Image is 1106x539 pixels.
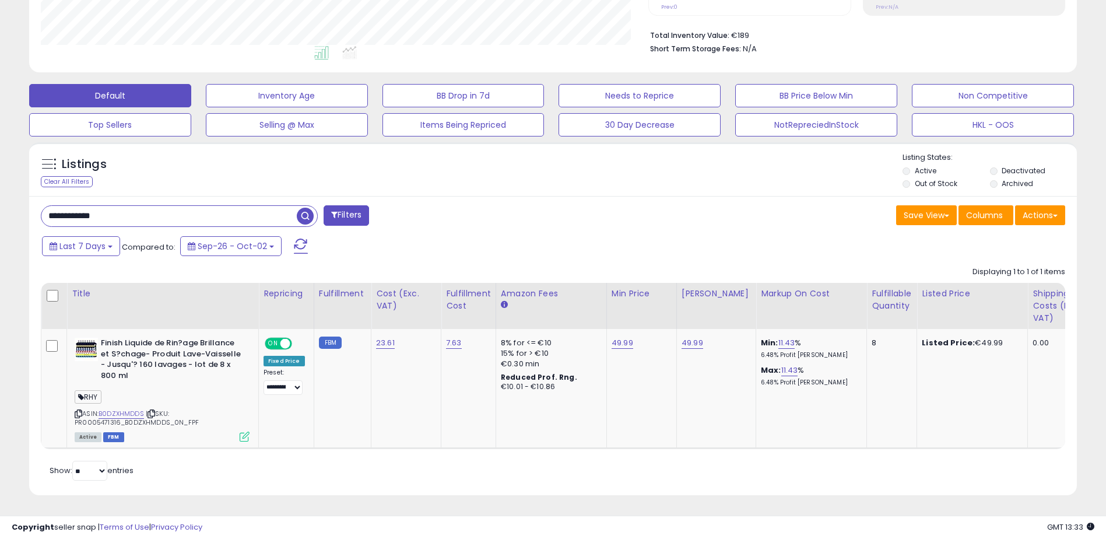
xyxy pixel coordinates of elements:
[922,288,1023,300] div: Listed Price
[266,339,280,349] span: ON
[319,337,342,349] small: FBM
[743,43,757,54] span: N/A
[29,113,191,136] button: Top Sellers
[559,113,721,136] button: 30 Day Decrease
[972,267,1065,278] div: Displaying 1 to 1 of 1 items
[376,337,395,349] a: 23.61
[501,300,508,310] small: Amazon Fees.
[382,113,545,136] button: Items Being Repriced
[761,338,858,359] div: %
[915,166,936,176] label: Active
[100,521,149,533] a: Terms of Use
[62,156,107,173] h5: Listings
[206,84,368,107] button: Inventory Age
[682,288,751,300] div: [PERSON_NAME]
[151,521,202,533] a: Privacy Policy
[12,521,54,533] strong: Copyright
[876,3,898,10] small: Prev: N/A
[99,409,144,419] a: B0DZXHMDDS
[446,337,462,349] a: 7.63
[682,337,703,349] a: 49.99
[922,337,975,348] b: Listed Price:
[206,113,368,136] button: Selling @ Max
[1002,166,1045,176] label: Deactivated
[264,356,305,366] div: Fixed Price
[122,242,175,253] span: Compared to:
[198,240,267,252] span: Sep-26 - Oct-02
[29,84,191,107] button: Default
[872,288,912,312] div: Fulfillable Quantity
[264,288,309,300] div: Repricing
[1047,521,1094,533] span: 2025-10-10 13:33 GMT
[501,359,598,369] div: €0.30 min
[872,338,908,348] div: 8
[650,27,1056,41] li: €189
[501,382,598,392] div: €10.01 - €10.86
[1033,288,1093,324] div: Shipping Costs (Exc. VAT)
[966,209,1003,221] span: Columns
[75,409,199,426] span: | SKU: PR0005471316_B0DZXHMDDS_0N_FPF
[612,337,633,349] a: 49.99
[1002,178,1033,188] label: Archived
[650,44,741,54] b: Short Term Storage Fees:
[756,283,867,329] th: The percentage added to the cost of goods (COGS) that forms the calculator for Min & Max prices.
[12,522,202,533] div: seller snap | |
[75,390,101,404] span: RHY
[75,338,98,361] img: 51tgFn2YPLL._SL40_.jpg
[101,338,243,384] b: Finish Liquide de Rin?age Brillance et S?chage- Produit Lave-Vaisselle - Jusqu'? 160 lavages - lo...
[446,288,491,312] div: Fulfillment Cost
[501,348,598,359] div: 15% for > €10
[903,152,1077,163] p: Listing States:
[922,338,1019,348] div: €49.99
[319,288,366,300] div: Fulfillment
[290,339,309,349] span: OFF
[382,84,545,107] button: BB Drop in 7d
[761,379,858,387] p: 6.48% Profit [PERSON_NAME]
[501,288,602,300] div: Amazon Fees
[896,205,957,225] button: Save View
[912,113,1074,136] button: HKL - OOS
[735,84,897,107] button: BB Price Below Min
[912,84,1074,107] button: Non Competitive
[75,338,250,440] div: ASIN:
[761,288,862,300] div: Markup on Cost
[778,337,795,349] a: 11.43
[781,365,798,376] a: 11.43
[75,432,101,442] span: All listings currently available for purchase on Amazon
[50,465,134,476] span: Show: entries
[264,369,305,395] div: Preset:
[661,3,677,10] small: Prev: 0
[41,176,93,187] div: Clear All Filters
[324,205,369,226] button: Filters
[72,288,254,300] div: Title
[1015,205,1065,225] button: Actions
[180,236,282,256] button: Sep-26 - Oct-02
[958,205,1013,225] button: Columns
[103,432,124,442] span: FBM
[761,351,858,359] p: 6.48% Profit [PERSON_NAME]
[376,288,436,312] div: Cost (Exc. VAT)
[1033,338,1089,348] div: 0.00
[501,372,577,382] b: Reduced Prof. Rng.
[915,178,957,188] label: Out of Stock
[612,288,672,300] div: Min Price
[559,84,721,107] button: Needs to Reprice
[42,236,120,256] button: Last 7 Days
[761,365,781,376] b: Max:
[650,30,729,40] b: Total Inventory Value:
[501,338,598,348] div: 8% for <= €10
[735,113,897,136] button: NotRepreciedInStock
[59,240,106,252] span: Last 7 Days
[761,337,778,348] b: Min:
[761,365,858,387] div: %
